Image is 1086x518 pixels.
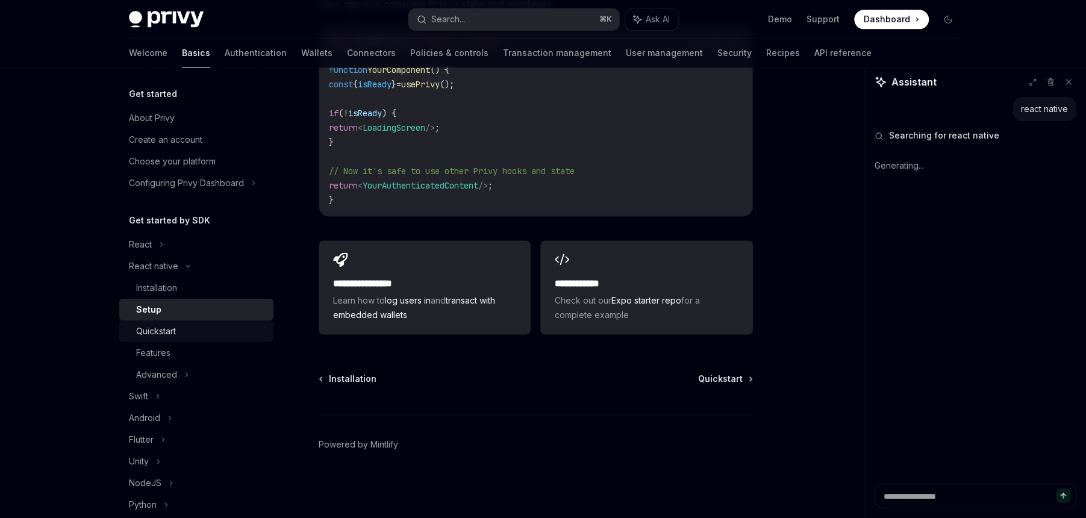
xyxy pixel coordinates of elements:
a: Support [807,13,840,25]
div: Setup [136,302,161,317]
div: Features [136,346,170,360]
span: ⌘ K [599,14,612,24]
img: dark logo [129,11,204,28]
span: /> [478,180,488,191]
span: } [392,79,396,90]
span: < [358,180,363,191]
span: YourComponent [367,64,430,75]
span: Ask AI [646,13,670,25]
a: Setup [119,299,273,320]
div: Python [129,498,157,512]
span: LoadingScreen [363,122,425,133]
a: Policies & controls [410,39,488,67]
a: Recipes [766,39,800,67]
span: Searching for react native [889,129,999,142]
a: Transaction management [503,39,611,67]
div: React native [129,259,178,273]
a: Powered by Mintlify [319,438,398,451]
a: **** **** **** *Learn how tolog users inandtransact with embedded wallets [319,240,531,334]
span: } [329,137,334,148]
span: Dashboard [864,13,910,25]
span: = [396,79,401,90]
a: Authentication [225,39,287,67]
span: // Now it's safe to use other Privy hooks and state [329,166,575,176]
button: Send message [1056,488,1070,503]
div: Create an account [129,133,202,147]
div: Flutter [129,432,154,447]
a: Quickstart [698,373,752,385]
a: log users in [385,295,431,305]
a: Basics [182,39,210,67]
span: isReady [358,79,392,90]
span: return [329,122,358,133]
span: usePrivy [401,79,440,90]
a: Create an account [119,129,273,151]
a: User management [626,39,703,67]
div: Choose your platform [129,154,216,169]
button: Search...⌘K [408,8,619,30]
span: /> [425,122,435,133]
a: Demo [768,13,792,25]
a: Security [717,39,752,67]
span: ) { [382,108,396,119]
span: YourAuthenticatedContent [363,180,478,191]
div: react native [1021,103,1068,115]
span: if [329,108,339,119]
a: Welcome [129,39,167,67]
span: Check out our for a complete example [555,293,738,322]
h5: Get started [129,87,177,101]
a: Installation [119,277,273,299]
span: Quickstart [698,373,743,385]
span: ; [488,180,493,191]
span: ( [339,108,343,119]
div: Installation [136,281,177,295]
a: API reference [814,39,872,67]
button: Searching for react native [875,129,1076,142]
div: Search... [431,12,465,27]
div: Generating... [875,150,1076,181]
a: Features [119,342,273,364]
span: } [329,195,334,205]
a: Installation [320,373,376,385]
div: Swift [129,389,148,404]
span: < [358,122,363,133]
button: Ask AI [625,8,678,30]
a: Dashboard [854,10,929,29]
div: React [129,237,152,252]
span: function [329,64,367,75]
span: return [329,180,358,191]
span: () { [430,64,449,75]
div: Android [129,411,160,425]
a: Expo starter repo [611,295,681,305]
a: Wallets [301,39,332,67]
a: Choose your platform [119,151,273,172]
div: About Privy [129,111,175,125]
span: { [353,79,358,90]
span: ! [343,108,348,119]
div: NodeJS [129,476,161,490]
button: Toggle dark mode [938,10,958,29]
span: isReady [348,108,382,119]
div: Advanced [136,367,177,382]
span: (); [440,79,454,90]
div: Quickstart [136,324,176,339]
h5: Get started by SDK [129,213,210,228]
span: Learn how to and [333,293,516,322]
span: Installation [329,373,376,385]
span: ; [435,122,440,133]
a: About Privy [119,107,273,129]
div: Configuring Privy Dashboard [129,176,244,190]
a: Connectors [347,39,396,67]
a: **** **** **Check out ourExpo starter repofor a complete example [540,240,752,334]
a: Quickstart [119,320,273,342]
span: Assistant [891,75,937,89]
div: Unity [129,454,149,469]
span: const [329,79,353,90]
